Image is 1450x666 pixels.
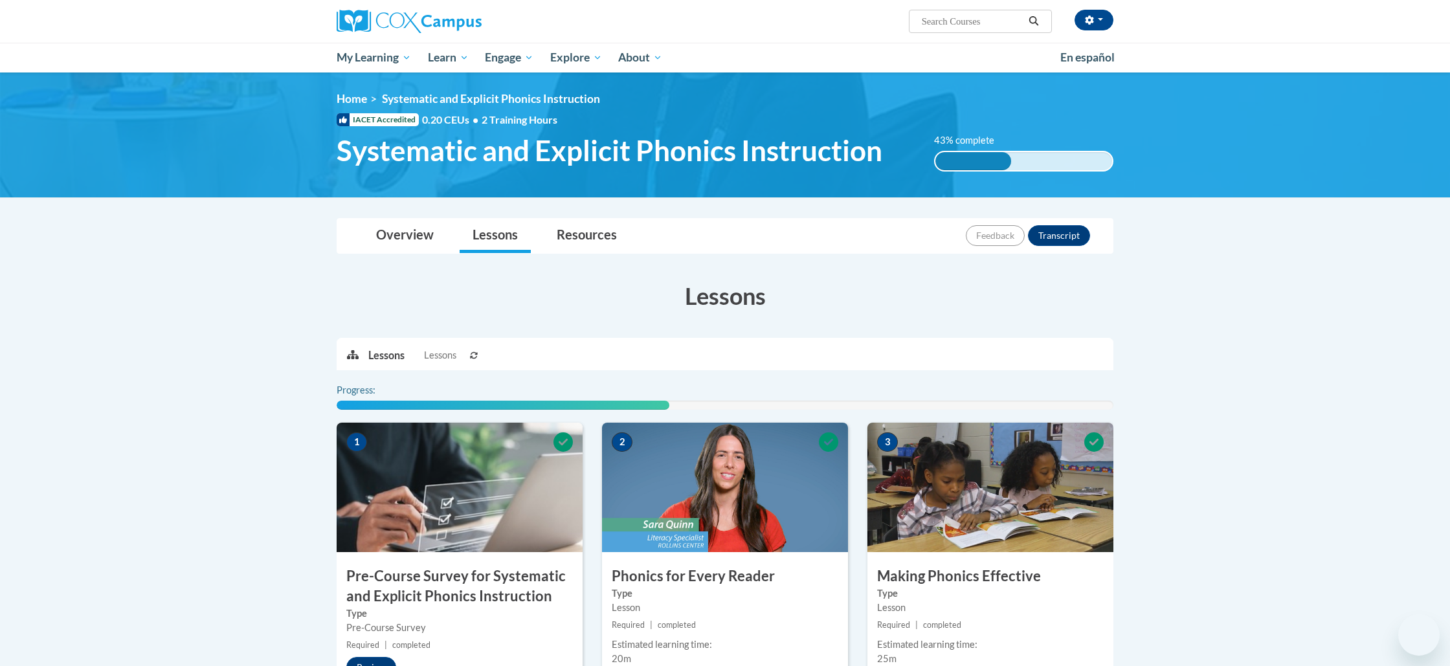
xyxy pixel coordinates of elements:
[877,586,1104,601] label: Type
[368,348,405,362] p: Lessons
[650,620,652,630] span: |
[346,606,573,621] label: Type
[382,92,600,105] span: Systematic and Explicit Phonics Instruction
[328,43,419,72] a: My Learning
[337,133,882,168] span: Systematic and Explicit Phonics Instruction
[422,113,482,127] span: 0.20 CEUs
[1028,225,1090,246] button: Transcript
[610,43,671,72] a: About
[337,280,1113,312] h3: Lessons
[428,50,469,65] span: Learn
[473,113,478,126] span: •
[337,10,482,33] img: Cox Campus
[612,620,645,630] span: Required
[602,423,848,552] img: Course Image
[392,640,430,650] span: completed
[476,43,542,72] a: Engage
[346,640,379,650] span: Required
[966,225,1025,246] button: Feedback
[337,92,367,105] a: Home
[867,423,1113,552] img: Course Image
[363,219,447,253] a: Overview
[612,638,838,652] div: Estimated learning time:
[550,50,602,65] span: Explore
[1398,614,1440,656] iframe: Button to launch messaging window
[935,152,1012,170] div: 43% complete
[346,621,573,635] div: Pre-Course Survey
[337,423,583,552] img: Course Image
[612,586,838,601] label: Type
[544,219,630,253] a: Resources
[618,50,662,65] span: About
[877,601,1104,615] div: Lesson
[612,601,838,615] div: Lesson
[1024,14,1043,29] button: Search
[877,432,898,452] span: 3
[867,566,1113,586] h3: Making Phonics Effective
[337,383,411,397] label: Progress:
[923,620,961,630] span: completed
[612,653,631,664] span: 20m
[460,219,531,253] a: Lessons
[317,43,1133,72] div: Main menu
[337,566,583,606] h3: Pre-Course Survey for Systematic and Explicit Phonics Instruction
[419,43,477,72] a: Learn
[1060,50,1115,64] span: En español
[877,638,1104,652] div: Estimated learning time:
[337,10,583,33] a: Cox Campus
[602,566,848,586] h3: Phonics for Every Reader
[337,50,411,65] span: My Learning
[542,43,610,72] a: Explore
[337,113,419,126] span: IACET Accredited
[346,432,367,452] span: 1
[934,133,1009,148] label: 43% complete
[877,653,897,664] span: 25m
[920,14,1024,29] input: Search Courses
[877,620,910,630] span: Required
[1075,10,1113,30] button: Account Settings
[915,620,918,630] span: |
[385,640,387,650] span: |
[485,50,533,65] span: Engage
[424,348,456,362] span: Lessons
[1052,44,1123,71] a: En español
[658,620,696,630] span: completed
[612,432,632,452] span: 2
[482,113,557,126] span: 2 Training Hours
